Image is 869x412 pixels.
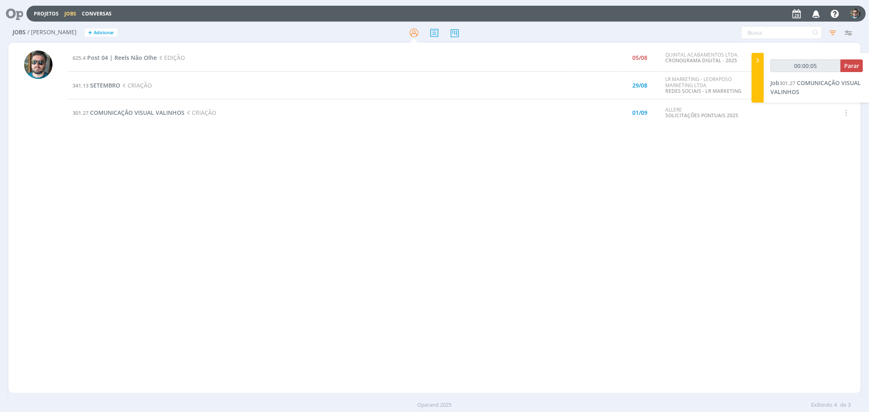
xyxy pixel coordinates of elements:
[85,28,117,37] button: +Adicionar
[665,88,741,94] a: REDES SOCIAIS - LR MARKETING
[665,112,738,119] a: SOLICITAÇÕES PONTUAIS 2025
[811,401,832,409] span: Exibindo
[834,401,837,409] span: 4
[73,82,88,89] span: 341.13
[157,54,185,61] span: EDIÇÃO
[665,57,737,64] a: CRONOGRAMA DIGITAL - 2025
[633,110,648,116] div: 01/09
[185,109,216,116] span: CRIAÇÃO
[633,55,648,61] div: 05/08
[73,81,120,89] a: 341.13SETEMBRO
[27,29,77,36] span: / [PERSON_NAME]
[73,54,86,61] span: 625.4
[73,109,88,116] span: 301.27
[665,52,749,64] div: QUINTAL ACABAMENTOS LTDA.
[633,83,648,88] div: 29/08
[120,81,152,89] span: CRIAÇÃO
[844,62,859,70] span: Parar
[62,11,79,17] button: Jobs
[24,50,53,79] img: R
[850,7,861,21] button: R
[73,109,185,116] a: 301.27COMUNICAÇÃO VISUAL VALINHOS
[90,81,120,89] span: SETEMBRO
[82,10,112,17] a: Conversas
[840,401,846,409] span: de
[88,28,92,37] span: +
[741,26,822,39] input: Busca
[848,401,851,409] span: 3
[94,30,114,35] span: Adicionar
[73,54,157,61] a: 625.4Post 04 | Reels Não Olhe
[34,10,59,17] a: Projetos
[665,107,749,119] div: ALLERE
[79,11,114,17] button: Conversas
[13,29,26,36] span: Jobs
[64,10,76,17] a: Jobs
[90,109,185,116] span: COMUNICAÇÃO VISUAL VALINHOS
[770,79,861,96] a: Job301.27COMUNICAÇÃO VISUAL VALINHOS
[87,54,157,61] span: Post 04 | Reels Não Olhe
[31,11,61,17] button: Projetos
[779,79,795,87] span: 301.27
[665,77,749,94] div: LR MARKETING - LEORAPOSO MARKETING LTDA
[770,79,861,96] span: COMUNICAÇÃO VISUAL VALINHOS
[850,9,860,19] img: R
[840,59,863,72] button: Parar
